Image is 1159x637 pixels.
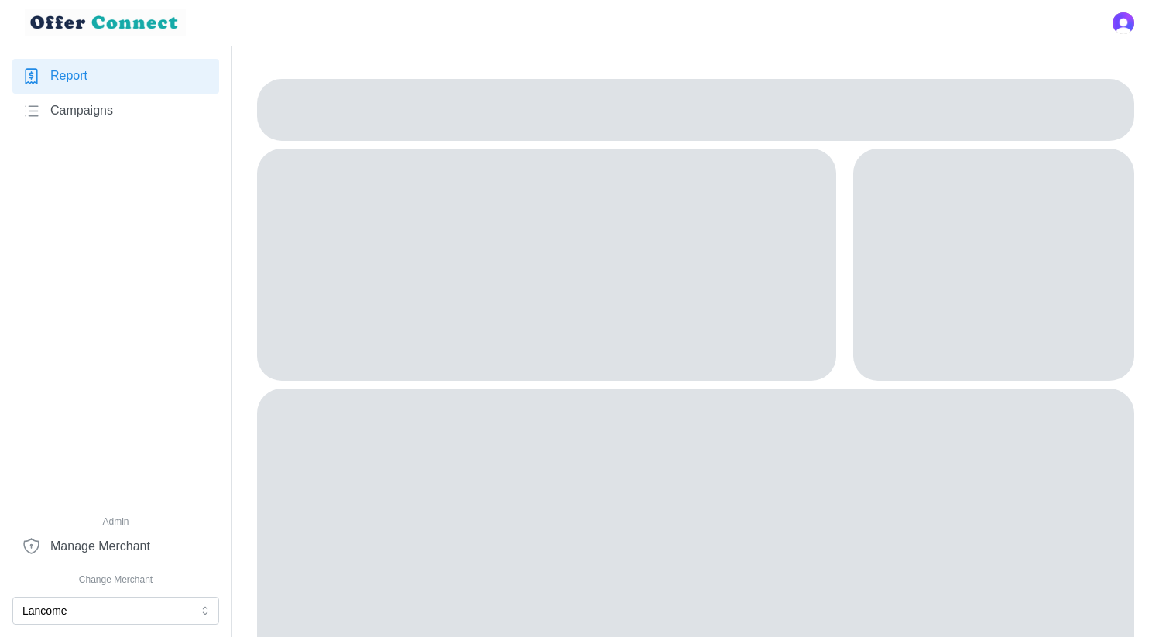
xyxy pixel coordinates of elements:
span: Report [50,67,87,86]
span: Change Merchant [12,573,219,587]
button: Open user button [1113,12,1134,34]
span: Campaigns [50,101,113,121]
img: loyalBe Logo [25,9,186,36]
a: Manage Merchant [12,529,219,563]
span: Admin [12,515,219,529]
a: Report [12,59,219,94]
img: 's logo [1113,12,1134,34]
a: Campaigns [12,94,219,128]
span: Manage Merchant [50,537,150,557]
button: Lancome [12,597,219,625]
